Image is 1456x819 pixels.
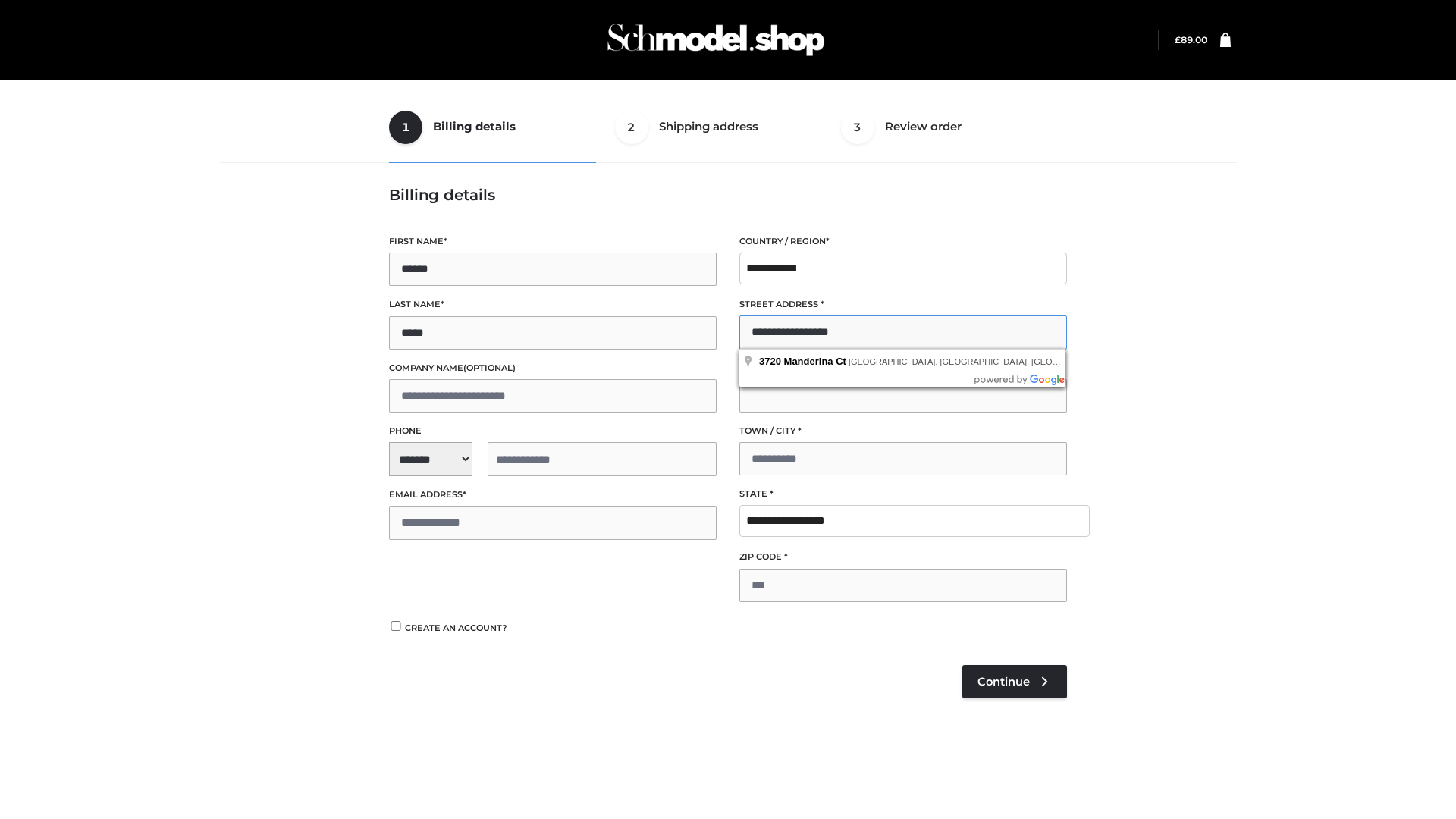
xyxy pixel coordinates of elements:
[463,362,516,373] span: (optional)
[784,356,846,367] span: Manderina Ct
[389,488,717,502] label: Email address
[389,297,717,312] label: Last name
[739,234,1067,249] label: Country / Region
[759,356,781,367] span: 3720
[389,361,717,375] label: Company name
[602,10,830,70] img: Schmodel Admin 964
[849,357,1119,366] span: [GEOGRAPHIC_DATA], [GEOGRAPHIC_DATA], [GEOGRAPHIC_DATA]
[739,487,1067,501] label: State
[1175,34,1181,45] span: £
[389,621,403,631] input: Create an account?
[739,424,1067,438] label: Town / City
[389,186,1067,204] h3: Billing details
[1175,34,1207,45] a: £89.00
[389,234,717,249] label: First name
[389,424,717,438] label: Phone
[739,550,1067,564] label: ZIP Code
[405,623,507,633] span: Create an account?
[962,665,1067,698] a: Continue
[739,297,1067,312] label: Street address
[977,675,1030,689] span: Continue
[1175,34,1207,45] bdi: 89.00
